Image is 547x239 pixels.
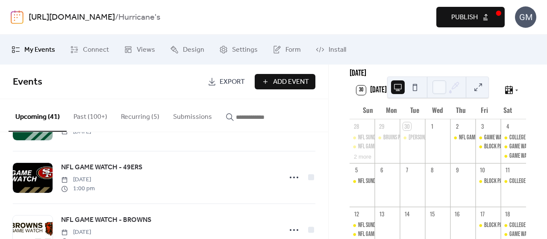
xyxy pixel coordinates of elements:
div: 5 [353,166,360,174]
span: [DATE] [61,175,95,184]
div: Block Party Bar Crawl [484,221,532,230]
img: logo [11,10,24,24]
div: 16 [453,210,461,218]
div: NFL SUNDAYS [350,177,375,186]
div: BRUINS PRE-SEASON [375,133,400,142]
div: 30 [403,122,411,130]
div: COLLEGE FOOTBALL SATURDAYS [501,221,526,230]
span: Add Event [273,77,309,87]
div: 6 [378,166,385,174]
span: 1:00 pm [61,184,95,193]
div: Tue [403,101,426,119]
div: NFL SUNDAYS [350,221,375,230]
a: NFL GAME WATCH - 49ERS [61,162,142,173]
span: Form [285,45,301,55]
div: GAME WATCH - VANDERBILT [501,142,526,151]
div: GAME WATCH - WVU [476,133,501,142]
div: Wed [426,101,449,119]
button: 2 more [350,152,375,160]
div: NFL GAME WATCH - 49ERS [358,230,406,239]
div: Block Party Bar Crawl [476,142,501,151]
div: GAME WATCH - UMIAMI [501,152,526,160]
div: [PERSON_NAME] PRE-SHOW PARTY [409,133,472,142]
div: 11 [504,166,512,174]
div: Thu [450,101,473,119]
a: NFL GAME WATCH - BROWNS [61,215,151,226]
div: NFL GAME WATCH - 49ERS [450,133,476,142]
div: Mon [379,101,403,119]
button: Add Event [255,74,315,89]
div: 12 [353,210,360,218]
div: Block Party Bar Crawl [476,177,501,186]
div: Sat [496,101,519,119]
span: NFL GAME WATCH - BROWNS [61,215,151,225]
div: 10 [479,166,486,174]
div: 4 [504,122,512,130]
div: 18 [504,210,512,218]
div: 29 [378,122,385,130]
div: Fri [473,101,496,119]
div: 28 [353,122,360,130]
a: Views [118,38,162,61]
div: COLLEGE FOOTBALL SATURDAYS [501,177,526,186]
div: BRUINS PRE-SEASON [383,133,421,142]
div: NFL SUNDAYS [350,133,375,142]
span: Settings [232,45,258,55]
a: [URL][DOMAIN_NAME] [29,9,115,26]
div: Sun [356,101,379,119]
div: NFL GAME WATCH - 49ERS [350,230,375,239]
div: GAME WATCH - WVU [484,133,521,142]
a: Export [201,74,251,89]
div: 2 [453,122,461,130]
div: 15 [428,210,436,218]
span: Publish [451,12,478,23]
a: Design [164,38,211,61]
div: 1 [428,122,436,130]
button: Publish [436,7,505,27]
div: NFL GAME WATCH - BROWNS [350,142,375,151]
span: My Events [24,45,55,55]
button: Submissions [166,99,219,131]
b: Hurricane's [118,9,160,26]
div: 9 [453,166,461,174]
div: 8 [428,166,436,174]
span: Events [13,73,42,91]
button: Past (100+) [67,99,114,131]
div: Block Party Bar Crawl [484,177,532,186]
button: Recurring (5) [114,99,166,131]
span: Install [329,45,346,55]
span: Export [220,77,245,87]
div: GAME WATCH - VANDERBILT [501,230,526,239]
button: 30[DATE] [353,83,390,97]
span: Connect [83,45,109,55]
div: 7 [403,166,411,174]
a: Form [266,38,307,61]
div: NFL GAME WATCH - BROWNS [358,142,409,151]
div: NFL SUNDAYS [358,177,382,186]
div: 17 [479,210,486,218]
a: Settings [213,38,264,61]
a: Connect [64,38,115,61]
span: Design [183,45,204,55]
div: COLLEGE FOOTBALL SATURDAYS [501,133,526,142]
span: [DATE] [61,228,95,237]
div: Block Party Bar Crawl [476,221,501,230]
div: NFL SUNDAYS [358,221,382,230]
div: ADAM SANDLER PRE-SHOW PARTY [400,133,425,142]
div: 13 [378,210,385,218]
div: [DATE] [350,68,526,80]
div: Block Party Bar Crawl [484,142,532,151]
button: Upcoming (41) [9,99,67,132]
span: Views [137,45,155,55]
b: / [115,9,118,26]
div: GM [515,6,536,28]
div: NFL SUNDAYS [358,133,382,142]
div: 14 [403,210,411,218]
div: NFL GAME WATCH - 49ERS [459,133,506,142]
a: My Events [5,38,62,61]
a: Install [309,38,353,61]
div: 3 [479,122,486,130]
